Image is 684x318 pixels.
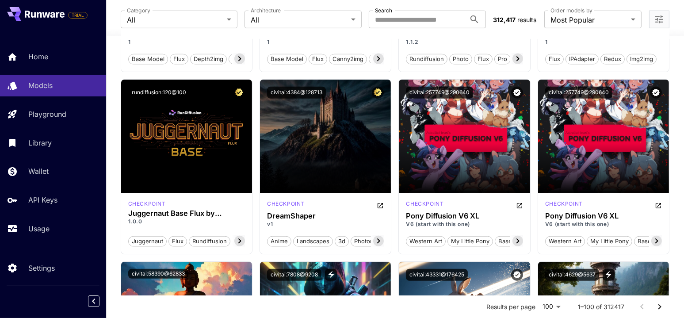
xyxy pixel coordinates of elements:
button: Open in CivitAI [377,200,384,211]
p: checkpoint [406,200,443,208]
p: 1 [128,38,245,46]
h3: Pony Diffusion V6 XL [406,212,523,220]
p: 1 [267,38,384,46]
button: Open more filters [654,14,665,25]
button: flux [168,235,187,247]
p: Playground [28,109,66,119]
button: photorealistic [351,235,394,247]
button: IPAdapter [566,53,599,65]
p: 1 [545,38,662,46]
span: western art [546,237,585,246]
button: rundiffusion:120@100 [128,87,190,99]
button: Flux [545,53,564,65]
button: Flux [170,53,188,65]
button: civitai:58390@62833 [128,269,188,279]
button: Base model [267,53,307,65]
button: pro [494,53,511,65]
p: V6 (start with this one) [545,220,662,228]
span: flux [169,237,187,246]
span: img2img [627,55,656,64]
button: Open in CivitAI [516,200,523,211]
h3: DreamShaper [267,212,384,220]
span: 3d [335,237,348,246]
button: Certified Model – Vetted for best performance and includes a commercial license. [372,87,384,99]
span: anime [267,237,291,246]
button: Redux [600,53,625,65]
span: base model [495,237,534,246]
div: 100 [539,300,564,313]
button: Flux [309,53,327,65]
span: pro [495,55,510,64]
button: Verified working [511,269,523,281]
label: Search [375,7,392,14]
button: canny2img [329,53,367,65]
p: Library [28,138,52,148]
button: controlnet [229,53,265,65]
span: my little pony [448,237,493,246]
span: controlnet [369,55,405,64]
span: Base model [129,55,168,64]
div: SD 1.5 [267,200,305,211]
button: civitai:4629@5637 [545,269,599,281]
button: civitai:4384@128713 [267,87,326,99]
span: 312,417 [493,16,516,23]
button: Open in CivitAI [655,200,662,211]
p: Wallet [28,166,49,176]
button: Certified Model – Vetted for best performance and includes a commercial license. [233,87,245,99]
span: Flux [546,55,563,64]
p: 1.1.2 [406,38,523,46]
div: Pony [406,200,443,211]
label: Architecture [251,7,281,14]
button: base model [495,235,535,247]
button: controlnet [369,53,405,65]
button: flux [474,53,493,65]
button: my little pony [587,235,632,247]
button: civitai:257749@290640 [545,87,612,99]
p: API Keys [28,195,57,205]
span: flux [474,55,492,64]
div: Pony [545,200,583,211]
span: my little pony [587,237,632,246]
span: Add your payment card to enable full platform functionality. [68,10,88,20]
span: landscapes [294,237,332,246]
button: civitai:7808@9208 [267,269,321,281]
span: photorealistic [351,237,394,246]
button: View trigger words [325,269,337,281]
button: 3d [335,235,349,247]
button: rundiffusion [406,53,447,65]
h3: Pony Diffusion V6 XL [545,212,662,220]
button: img2img [627,53,657,65]
button: photo [449,53,472,65]
button: Verified working [650,87,662,99]
span: All [251,15,348,25]
span: rundiffusion [406,55,447,64]
span: Most Popular [550,15,627,25]
span: results [517,16,536,23]
p: 1–100 of 312417 [578,302,624,311]
p: checkpoint [545,200,583,208]
span: rundiffusion [189,237,230,246]
span: western art [406,237,445,246]
span: juggernaut [129,237,166,246]
span: base model [634,237,673,246]
p: Usage [28,223,50,234]
p: v1 [267,220,384,228]
div: Collapse sidebar [95,293,106,309]
button: juggernaut [128,235,167,247]
button: Go to next page [651,298,669,315]
button: western art [406,235,446,247]
p: Models [28,80,53,91]
span: All [127,15,224,25]
button: western art [545,235,585,247]
button: base model [634,235,674,247]
button: Verified working [511,87,523,99]
span: Redux [601,55,624,64]
p: checkpoint [128,200,166,208]
span: IPAdapter [566,55,598,64]
p: V6 (start with this one) [406,220,523,228]
p: Home [28,51,48,62]
span: controlnet [229,55,264,64]
span: Flux [309,55,327,64]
